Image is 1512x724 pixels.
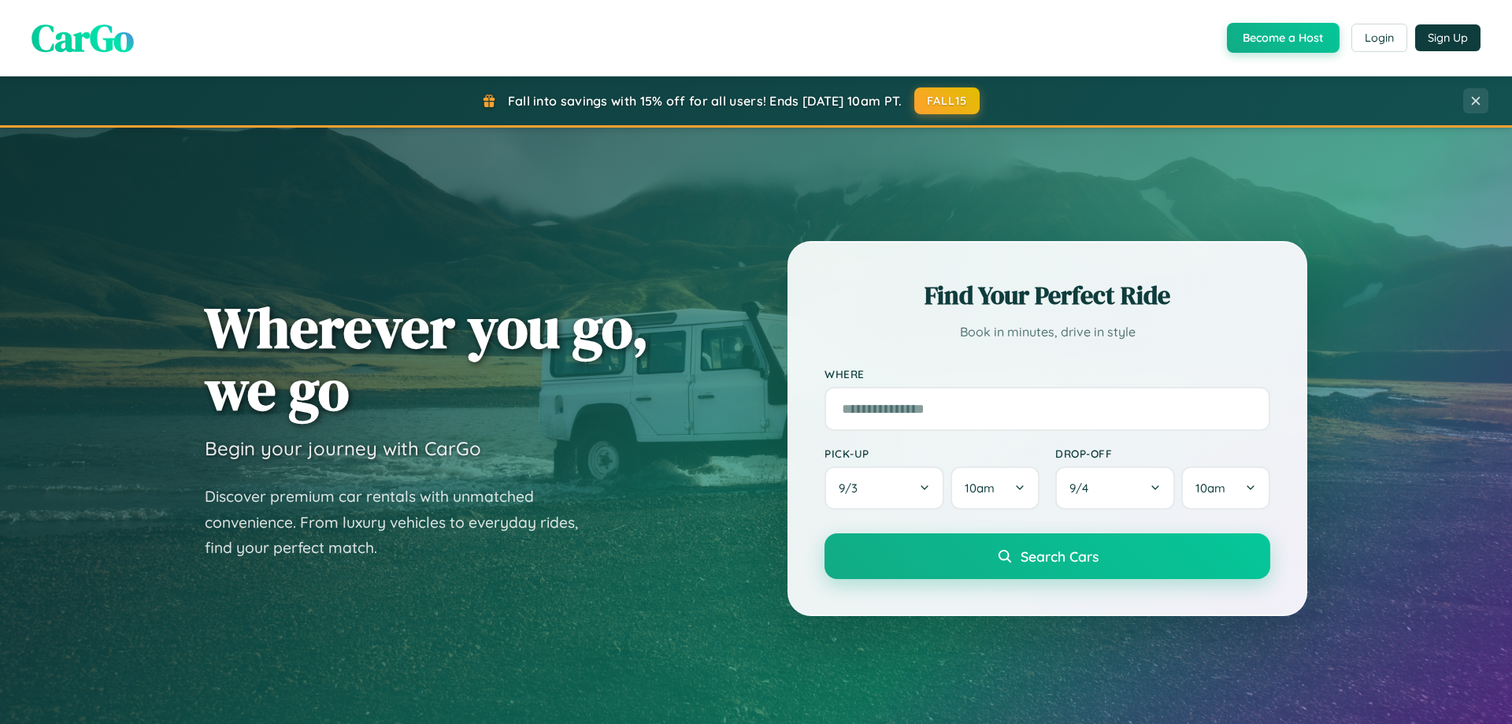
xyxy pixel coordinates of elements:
[1055,447,1270,460] label: Drop-off
[1021,548,1099,565] span: Search Cars
[825,533,1270,579] button: Search Cars
[205,484,598,561] p: Discover premium car rentals with unmatched convenience. From luxury vehicles to everyday rides, ...
[825,278,1270,313] h2: Find Your Perfect Ride
[914,87,980,114] button: FALL15
[205,436,481,460] h3: Begin your journey with CarGo
[1069,481,1096,496] span: 9 / 4
[1351,24,1407,52] button: Login
[1181,466,1270,510] button: 10am
[825,466,944,510] button: 9/3
[31,12,134,64] span: CarGo
[965,481,995,496] span: 10am
[839,481,865,496] span: 9 / 3
[1415,24,1480,51] button: Sign Up
[508,93,902,109] span: Fall into savings with 15% off for all users! Ends [DATE] 10am PT.
[205,296,649,421] h1: Wherever you go, we go
[825,367,1270,381] label: Where
[1055,466,1175,510] button: 9/4
[825,321,1270,343] p: Book in minutes, drive in style
[1227,23,1340,53] button: Become a Host
[1195,481,1225,496] span: 10am
[951,466,1039,510] button: 10am
[825,447,1039,460] label: Pick-up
